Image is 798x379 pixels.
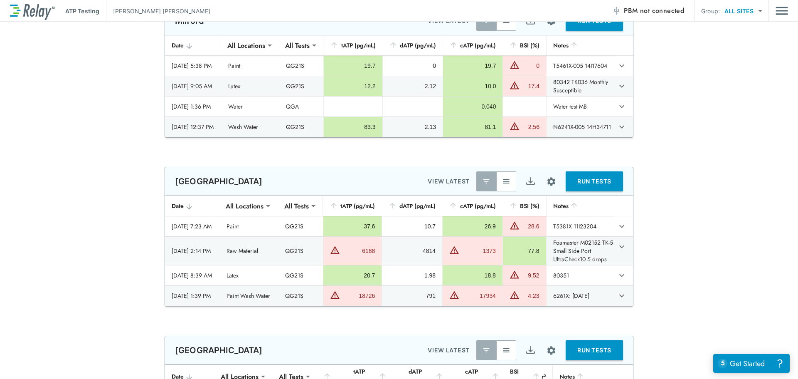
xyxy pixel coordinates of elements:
table: sticky table [165,35,633,137]
div: 19.7 [450,62,496,70]
div: Notes [553,201,608,211]
div: 19.7 [330,62,375,70]
div: 9.52 [522,271,539,280]
div: 83.3 [330,123,375,131]
div: 1.98 [389,271,436,280]
img: Offline Icon [612,7,621,15]
span: PBM [624,5,684,17]
td: Wash Water [222,117,279,137]
button: expand row [615,289,629,303]
td: QG21S [278,237,323,265]
button: RUN TESTS [566,171,623,191]
div: [DATE] 8:39 AM [172,271,213,280]
div: 1373 [461,247,496,255]
img: Warning [510,220,520,230]
span: not connected [640,6,684,15]
div: [DATE] 1:36 PM [172,102,215,111]
p: [GEOGRAPHIC_DATA] [175,176,263,186]
div: 2.13 [389,123,436,131]
div: 18.8 [449,271,496,280]
td: Latex [222,76,279,96]
td: QG21S [279,117,324,137]
img: View All [502,177,510,186]
img: Latest [482,346,490,354]
div: 20.7 [330,271,375,280]
div: Notes [553,40,608,50]
div: 2.56 [522,123,539,131]
div: 6188 [342,247,375,255]
img: Warning [510,60,520,70]
th: Date [165,35,222,56]
table: sticky table [165,196,633,306]
button: Export [520,171,540,191]
div: tATP (pg/mL) [330,201,375,211]
div: [DATE] 5:38 PM [172,62,215,70]
div: 81.1 [450,123,496,131]
div: 0.040 [450,102,496,111]
td: T5461X-005 14I17604 [546,56,614,76]
img: Warning [330,245,340,255]
div: 28.6 [522,222,539,230]
div: 12.2 [330,82,375,90]
button: expand row [615,120,629,134]
div: [DATE] 9:05 AM [172,82,215,90]
td: Paint [220,216,278,236]
td: Foamaster M02152 TK-5 Small Side Port UltraCheck10 5 drops [546,237,614,265]
td: QG21S [278,216,323,236]
div: 4.23 [522,292,539,300]
img: Drawer Icon [776,3,788,19]
td: Water [222,97,279,116]
div: 17934 [461,292,496,300]
td: Water test MB [546,97,614,116]
img: Export Icon [525,345,536,356]
img: Latest [482,177,490,186]
button: Main menu [776,3,788,19]
button: Site setup [540,339,562,362]
img: Settings Icon [546,176,557,187]
div: BSI (%) [509,40,539,50]
div: [DATE] 1:39 PM [172,292,213,300]
div: All Tests [278,198,315,214]
td: QG21S [279,56,324,76]
img: Export Icon [525,176,536,187]
div: cATP (pg/mL) [449,40,496,50]
div: 10.7 [389,222,436,230]
div: [DATE] 7:23 AM [172,222,213,230]
img: Warning [510,80,520,90]
div: 10.0 [450,82,496,90]
button: expand row [615,240,629,254]
div: 26.9 [449,222,496,230]
div: All Locations [222,37,271,54]
div: [DATE] 12:37 PM [172,123,215,131]
td: Paint Wash Water [220,286,278,306]
div: tATP (pg/mL) [330,40,375,50]
p: VIEW LATEST [428,176,470,186]
button: expand row [615,268,629,282]
div: 0 [522,62,539,70]
p: [GEOGRAPHIC_DATA] [175,345,263,355]
div: 791 [389,292,436,300]
div: 37.6 [330,222,375,230]
div: cATP (pg/mL) [449,201,496,211]
div: 2.12 [389,82,436,90]
div: All Tests [279,37,315,54]
div: [DATE] 2:14 PM [172,247,213,255]
td: N6241X-005 14H34711 [546,117,614,137]
div: 18726 [342,292,375,300]
div: 4814 [389,247,436,255]
div: dATP (pg/mL) [389,40,436,50]
div: 77.8 [510,247,539,255]
th: Date [165,196,220,216]
div: dATP (pg/mL) [388,201,436,211]
td: QGA [279,97,324,116]
button: expand row [615,219,629,233]
p: Group: [701,7,720,15]
img: Settings Icon [546,345,557,356]
button: expand row [615,99,629,114]
button: RUN TESTS [566,340,623,360]
div: 0 [389,62,436,70]
button: Export [520,340,540,360]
